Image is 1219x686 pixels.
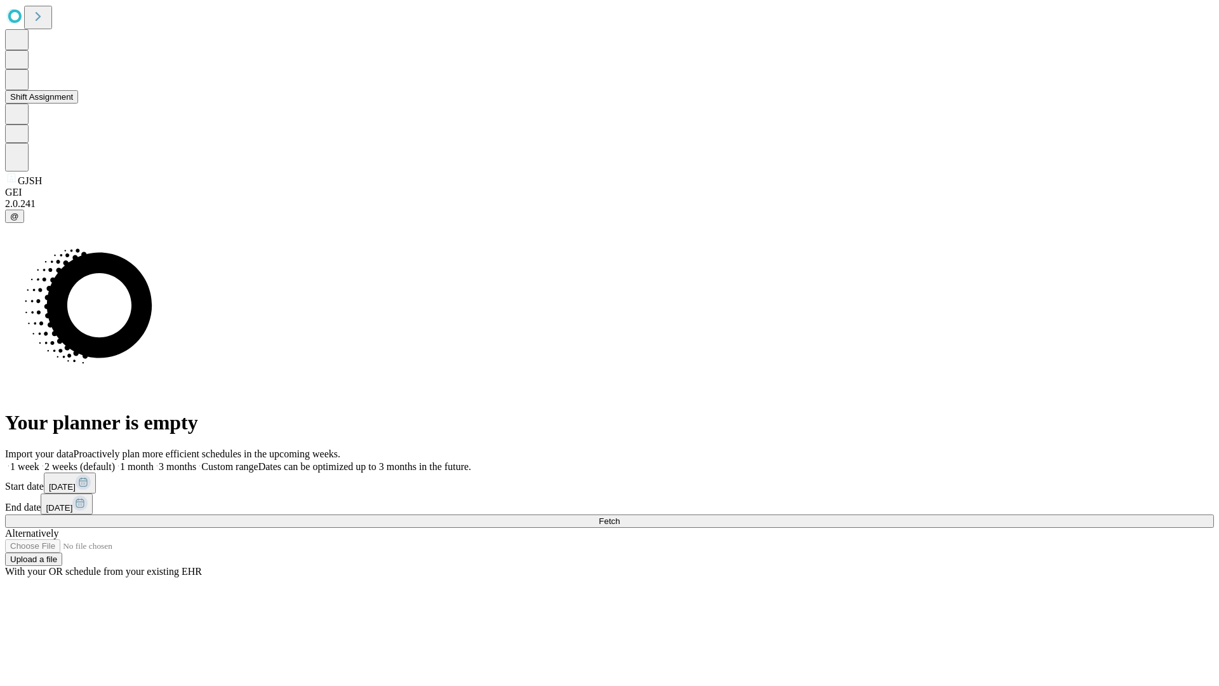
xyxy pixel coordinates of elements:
[159,461,196,472] span: 3 months
[258,461,471,472] span: Dates can be optimized up to 3 months in the future.
[46,503,72,513] span: [DATE]
[5,494,1214,514] div: End date
[5,473,1214,494] div: Start date
[10,461,39,472] span: 1 week
[74,448,340,459] span: Proactively plan more efficient schedules in the upcoming weeks.
[599,516,620,526] span: Fetch
[5,448,74,459] span: Import your data
[10,212,19,221] span: @
[5,411,1214,434] h1: Your planner is empty
[49,482,76,492] span: [DATE]
[44,461,115,472] span: 2 weeks (default)
[201,461,258,472] span: Custom range
[18,175,42,186] span: GJSH
[5,198,1214,210] div: 2.0.241
[120,461,154,472] span: 1 month
[5,528,58,539] span: Alternatively
[5,566,202,577] span: With your OR schedule from your existing EHR
[5,514,1214,528] button: Fetch
[5,553,62,566] button: Upload a file
[5,210,24,223] button: @
[44,473,96,494] button: [DATE]
[5,187,1214,198] div: GEI
[41,494,93,514] button: [DATE]
[5,90,78,104] button: Shift Assignment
